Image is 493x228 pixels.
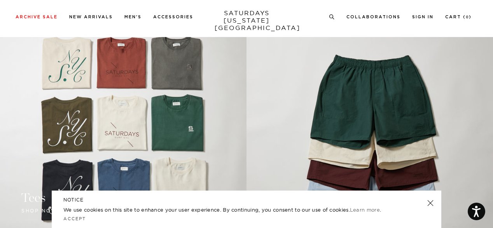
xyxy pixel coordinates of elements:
a: New Arrivals [69,15,113,19]
a: Archive Sale [16,15,58,19]
a: Cart (0) [445,15,472,19]
a: Men's [124,15,142,19]
a: Accept [63,216,86,221]
a: SATURDAYS[US_STATE][GEOGRAPHIC_DATA] [215,9,279,32]
a: Accessories [153,15,193,19]
a: Collaborations [346,15,400,19]
a: Sign In [412,15,434,19]
h5: NOTICE [63,196,430,203]
a: Learn more [350,207,380,213]
p: We use cookies on this site to enhance your user experience. By continuing, you consent to our us... [63,206,402,214]
small: 0 [466,16,469,19]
